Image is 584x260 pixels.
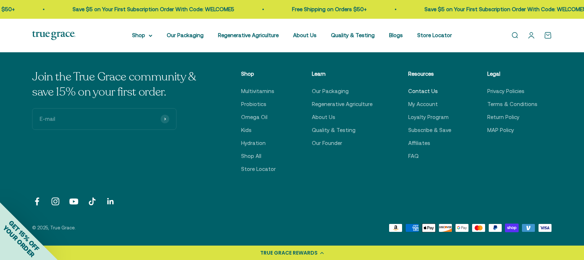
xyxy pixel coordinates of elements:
[312,87,349,96] a: Our Packaging
[241,100,266,109] a: Probiotics
[408,100,438,109] a: My Account
[408,70,451,78] p: Resources
[408,139,430,147] a: Affiliates
[241,126,252,135] a: Kids
[487,87,524,96] a: Privacy Policies
[331,32,375,38] a: Quality & Testing
[1,224,36,259] span: YOUR ORDER
[7,219,41,252] span: GET 15% OFF
[293,32,317,38] a: About Us
[71,5,233,14] p: Save $5 on Your First Subscription Order With Code: WELCOME5
[291,6,365,12] a: Free Shipping on Orders $50+
[51,197,60,206] a: Follow on Instagram
[167,32,204,38] a: Our Packaging
[312,126,356,135] a: Quality & Testing
[241,70,276,78] p: Shop
[389,32,403,38] a: Blogs
[312,100,372,109] a: Regenerative Agriculture
[408,113,449,122] a: Loyalty Program
[241,139,266,147] a: Hydration
[241,165,276,173] a: Store Locator
[417,32,452,38] a: Store Locator
[32,70,205,100] p: Join the True Grace community & save 15% on your first order.
[487,113,519,122] a: Return Policy
[132,31,152,40] summary: Shop
[69,197,79,206] a: Follow on YouTube
[241,87,274,96] a: Multivitamins
[408,152,419,160] a: FAQ
[106,197,116,206] a: Follow on LinkedIn
[408,126,451,135] a: Subscribe & Save
[87,197,97,206] a: Follow on TikTok
[487,100,537,109] a: Terms & Conditions
[260,249,318,257] div: TRUE GRACE REWARDS
[408,87,438,96] a: Contact Us
[312,113,335,122] a: About Us
[487,126,514,135] a: MAP Policy
[32,197,42,206] a: Follow on Facebook
[312,139,342,147] a: Our Founder
[312,70,372,78] p: Learn
[487,70,537,78] p: Legal
[218,32,279,38] a: Regenerative Agriculture
[241,152,261,160] a: Shop All
[241,113,267,122] a: Omega Oil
